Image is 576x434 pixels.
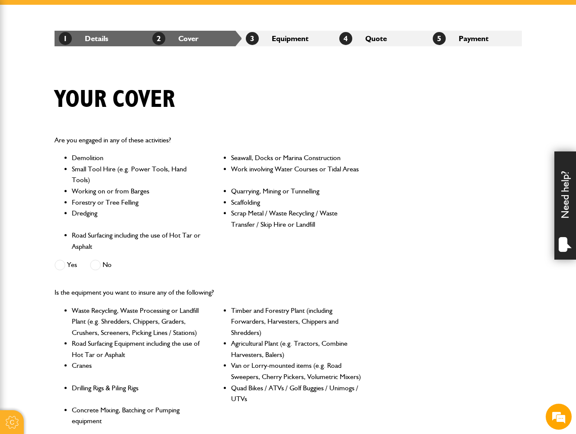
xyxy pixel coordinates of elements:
[72,338,203,360] li: Road Surfacing Equipment including the use of Hot Tar or Asphalt
[231,197,362,208] li: Scaffolding
[231,186,362,197] li: Quarrying, Mining or Tunnelling
[246,32,259,45] span: 3
[231,383,362,405] li: Quad Bikes / ATVs / Golf Buggies / Unimogs / UTVs
[241,31,335,46] li: Equipment
[231,338,362,360] li: Agricultural Plant (e.g. Tractors, Combine Harvesters, Balers)
[72,383,203,405] li: Drilling Rigs & Piling Rigs
[55,135,362,146] p: Are you engaged in any of these activities?
[433,32,446,45] span: 5
[231,305,362,338] li: Timber and Forestry Plant (including Forwarders, Harvesters, Chippers and Shredders)
[231,164,362,186] li: Work involving Water Courses or Tidal Areas
[55,260,77,270] label: Yes
[59,32,72,45] span: 1
[231,152,362,164] li: Seawall, Docks or Marina Construction
[428,31,522,46] li: Payment
[72,360,203,382] li: Cranes
[72,405,203,427] li: Concrete Mixing, Batching or Pumping equipment
[148,31,241,46] li: Cover
[339,32,352,45] span: 4
[59,34,108,43] a: 1Details
[72,230,203,252] li: Road Surfacing including the use of Hot Tar or Asphalt
[55,85,175,114] h1: Your cover
[231,360,362,382] li: Van or Lorry-mounted items (e.g. Road Sweepers, Cherry Pickers, Volumetric Mixers)
[72,305,203,338] li: Waste Recycling, Waste Processing or Landfill Plant (e.g. Shredders, Chippers, Graders, Crushers,...
[335,31,428,46] li: Quote
[554,151,576,260] div: Need help?
[72,152,203,164] li: Demolition
[72,197,203,208] li: Forestry or Tree Felling
[90,260,112,270] label: No
[152,32,165,45] span: 2
[72,164,203,186] li: Small Tool Hire (e.g. Power Tools, Hand Tools)
[72,208,203,230] li: Dredging
[72,186,203,197] li: Working on or from Barges
[55,287,362,298] p: Is the equipment you want to insure any of the following?
[231,208,362,230] li: Scrap Metal / Waste Recycling / Waste Transfer / Skip Hire or Landfill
